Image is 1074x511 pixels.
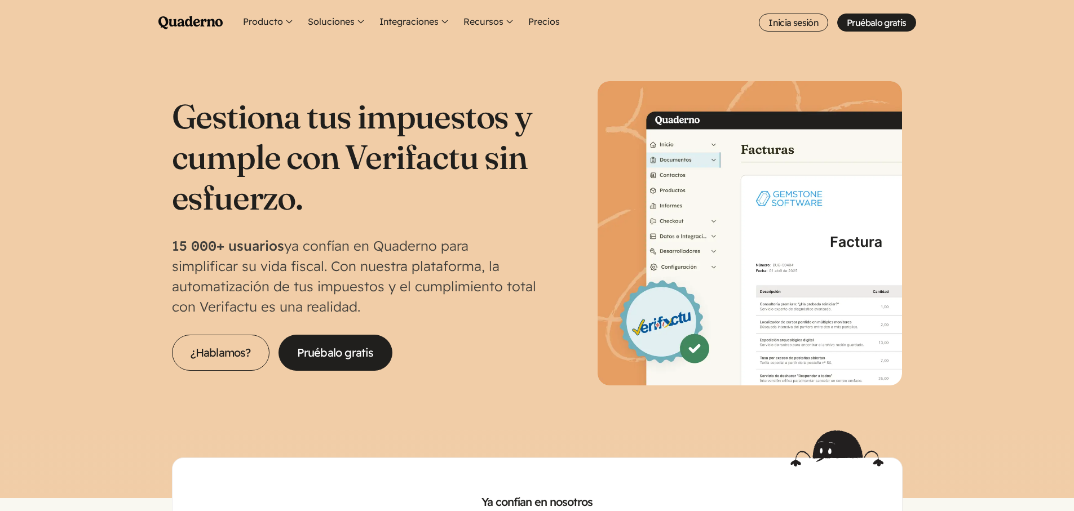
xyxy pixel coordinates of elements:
h2: Ya confían en nosotros [191,494,884,510]
img: Interfaz de Quaderno mostrando la página Factura con el distintivo Verifactu [598,81,902,385]
strong: 15 000+ usuarios [172,237,284,254]
a: Inicia sesión [759,14,828,32]
a: Pruébalo gratis [837,14,916,32]
a: ¿Hablamos? [172,335,269,371]
h1: Gestiona tus impuestos y cumple con Verifactu sin esfuerzo. [172,96,537,217]
p: ya confían en Quaderno para simplificar su vida fiscal. Con nuestra plataforma, la automatización... [172,235,537,317]
a: Pruébalo gratis [279,335,392,371]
